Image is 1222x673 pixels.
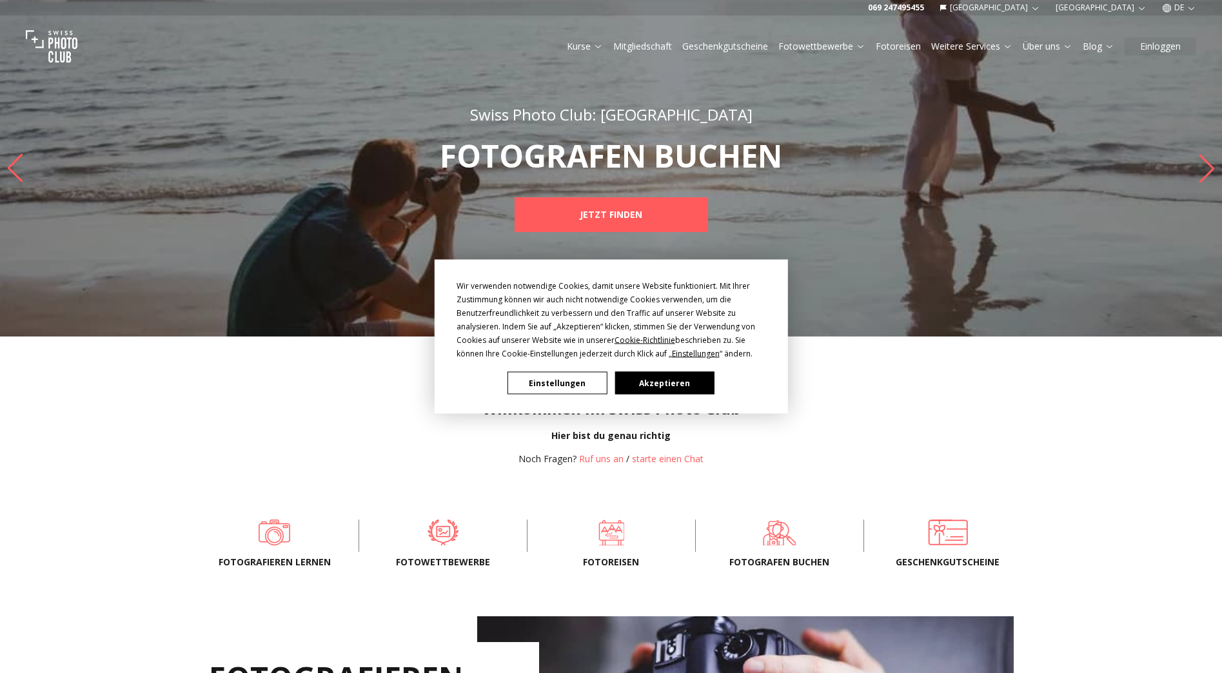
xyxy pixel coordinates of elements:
[457,279,766,360] div: Wir verwenden notwendige Cookies, damit unsere Website funktioniert. Mit Ihrer Zustimmung können ...
[615,335,675,346] span: Cookie-Richtlinie
[615,372,714,395] button: Akzeptieren
[434,260,787,414] div: Cookie Consent Prompt
[508,372,607,395] button: Einstellungen
[672,348,720,359] span: Einstellungen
